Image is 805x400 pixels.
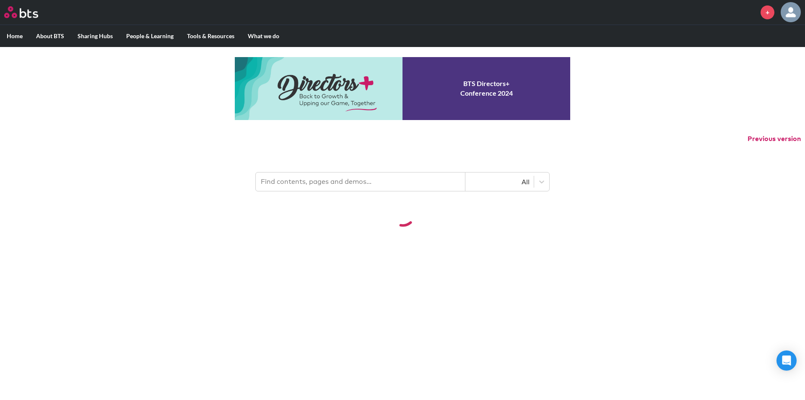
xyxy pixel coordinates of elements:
button: Previous version [748,134,801,144]
label: People & Learning [119,25,180,47]
label: About BTS [29,25,71,47]
div: All [470,177,530,186]
a: Go home [4,6,54,18]
div: Open Intercom Messenger [776,350,797,371]
label: What we do [241,25,286,47]
a: Conference 2024 [235,57,570,120]
a: Profile [781,2,801,22]
label: Tools & Resources [180,25,241,47]
label: Sharing Hubs [71,25,119,47]
img: Carly Cyzman [781,2,801,22]
input: Find contents, pages and demos... [256,173,465,191]
a: + [761,5,774,19]
img: BTS Logo [4,6,38,18]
